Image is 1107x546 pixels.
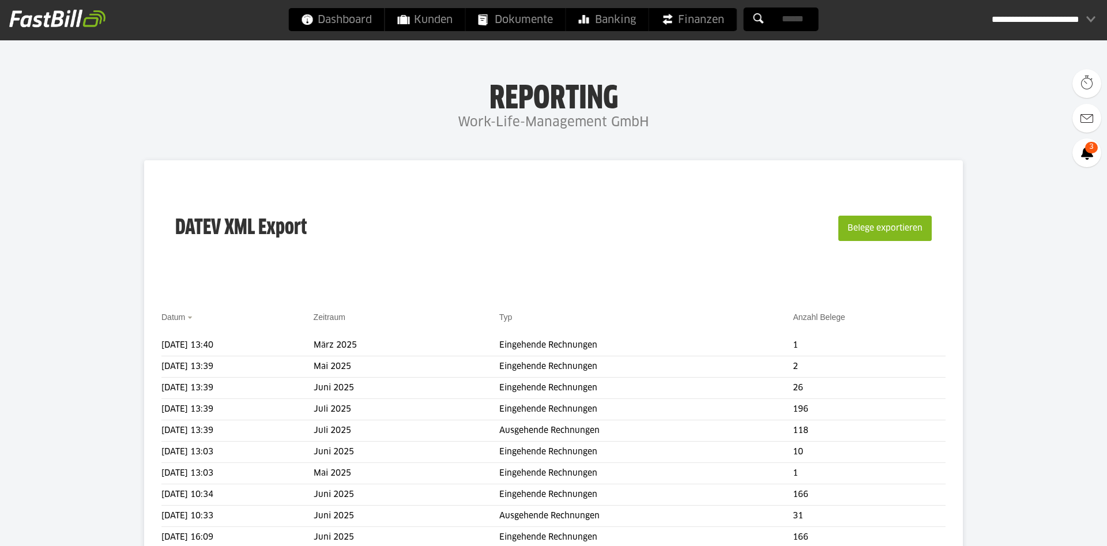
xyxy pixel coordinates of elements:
[499,399,793,420] td: Eingehende Rechnungen
[793,506,945,527] td: 31
[793,420,945,442] td: 118
[499,378,793,399] td: Eingehende Rechnungen
[314,399,499,420] td: Juli 2025
[302,8,372,31] span: Dashboard
[479,8,553,31] span: Dokumente
[499,356,793,378] td: Eingehende Rechnungen
[314,378,499,399] td: Juni 2025
[314,312,345,322] a: Zeitraum
[161,484,314,506] td: [DATE] 10:34
[1019,511,1095,540] iframe: Öffnet ein Widget, in dem Sie weitere Informationen finden
[499,463,793,484] td: Eingehende Rechnungen
[793,335,945,356] td: 1
[385,8,465,31] a: Kunden
[161,463,314,484] td: [DATE] 13:03
[289,8,385,31] a: Dashboard
[187,317,195,319] img: sort_desc.gif
[9,9,106,28] img: fastbill_logo_white.png
[314,463,499,484] td: Mai 2025
[314,506,499,527] td: Juni 2025
[793,378,945,399] td: 26
[793,442,945,463] td: 10
[838,216,932,241] button: Belege exportieren
[314,484,499,506] td: Juni 2025
[793,484,945,506] td: 166
[649,8,737,31] a: Finanzen
[161,506,314,527] td: [DATE] 10:33
[314,356,499,378] td: Mai 2025
[314,335,499,356] td: März 2025
[499,312,513,322] a: Typ
[161,356,314,378] td: [DATE] 13:39
[398,8,453,31] span: Kunden
[499,420,793,442] td: Ausgehende Rechnungen
[161,378,314,399] td: [DATE] 13:39
[161,442,314,463] td: [DATE] 13:03
[793,356,945,378] td: 2
[175,191,307,265] h3: DATEV XML Export
[314,442,499,463] td: Juni 2025
[161,420,314,442] td: [DATE] 13:39
[793,463,945,484] td: 1
[314,420,499,442] td: Juli 2025
[662,8,724,31] span: Finanzen
[499,442,793,463] td: Eingehende Rechnungen
[499,335,793,356] td: Eingehende Rechnungen
[161,399,314,420] td: [DATE] 13:39
[793,399,945,420] td: 196
[466,8,566,31] a: Dokumente
[115,81,992,111] h1: Reporting
[1085,142,1098,153] span: 3
[161,335,314,356] td: [DATE] 13:40
[1072,138,1101,167] a: 3
[566,8,649,31] a: Banking
[499,506,793,527] td: Ausgehende Rechnungen
[793,312,845,322] a: Anzahl Belege
[499,484,793,506] td: Eingehende Rechnungen
[161,312,185,322] a: Datum
[579,8,636,31] span: Banking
